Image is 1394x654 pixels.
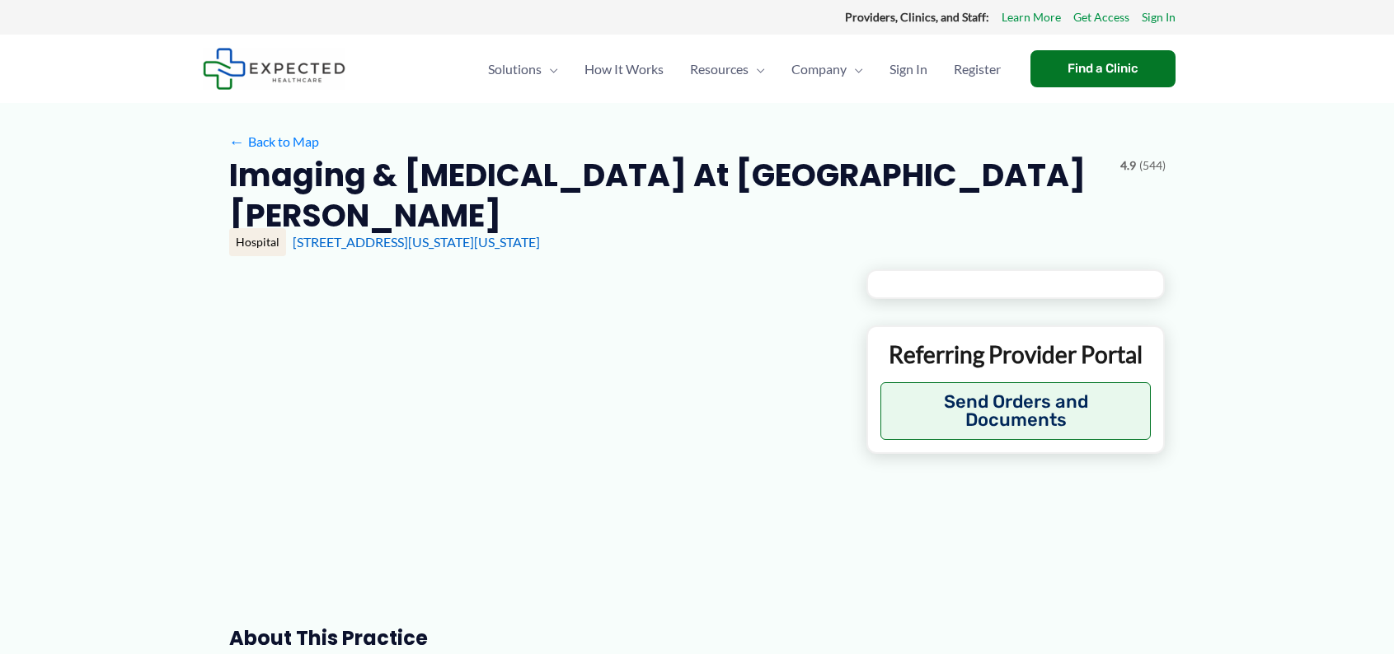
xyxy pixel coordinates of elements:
span: How It Works [584,40,664,98]
a: Learn More [1002,7,1061,28]
a: ResourcesMenu Toggle [677,40,778,98]
h2: Imaging & [MEDICAL_DATA] at [GEOGRAPHIC_DATA][PERSON_NAME] [229,155,1107,236]
span: Register [954,40,1001,98]
strong: Providers, Clinics, and Staff: [845,10,989,24]
button: Send Orders and Documents [880,382,1152,440]
a: SolutionsMenu Toggle [475,40,571,98]
a: Sign In [1142,7,1176,28]
span: ← [229,133,245,149]
a: Find a Clinic [1030,50,1176,87]
span: Menu Toggle [749,40,765,98]
p: Referring Provider Portal [880,339,1152,369]
a: [STREET_ADDRESS][US_STATE][US_STATE] [293,234,540,250]
h3: About this practice [229,625,840,651]
a: CompanyMenu Toggle [778,40,876,98]
a: Sign In [876,40,941,98]
span: Company [791,40,847,98]
span: Resources [690,40,749,98]
a: Get Access [1073,7,1129,28]
nav: Primary Site Navigation [475,40,1014,98]
span: Sign In [889,40,927,98]
span: Menu Toggle [542,40,558,98]
a: Register [941,40,1014,98]
img: Expected Healthcare Logo - side, dark font, small [203,48,345,90]
span: Menu Toggle [847,40,863,98]
a: How It Works [571,40,677,98]
span: Solutions [488,40,542,98]
span: 4.9 [1120,155,1136,176]
span: (544) [1139,155,1166,176]
div: Hospital [229,228,286,256]
a: ←Back to Map [229,129,319,154]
